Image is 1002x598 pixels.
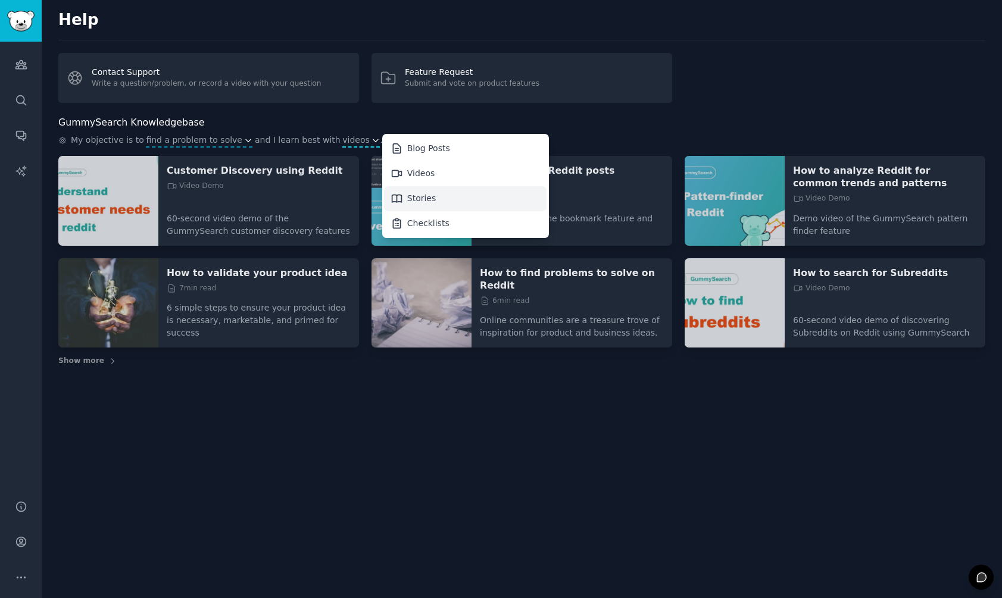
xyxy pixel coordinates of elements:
[384,186,547,211] div: Stories
[405,66,539,79] div: Feature Request
[793,204,977,237] p: Demo video of the GummySearch pattern finder feature
[58,156,158,246] img: Customer Discovery using Reddit
[58,115,204,130] h2: GummySearch Knowledgebase
[167,204,351,237] p: 60-second video demo of the GummySearch customer discovery features
[793,193,850,204] span: Video Demo
[407,192,436,205] div: Stories
[58,53,359,103] a: Contact SupportWrite a question/problem, or record a video with your question
[384,161,547,186] div: Videos
[167,293,351,339] p: 6 simple steps to ensure your product idea is necessary, marketable, and primed for success
[71,134,144,148] span: My objective is to
[167,267,351,279] a: How to validate your product idea
[793,267,977,279] a: How to search for Subreddits
[7,11,35,32] img: GummySearch logo
[793,164,977,189] a: How to analyze Reddit for common trends and patterns
[407,167,435,180] div: Videos
[685,156,785,246] img: How to analyze Reddit for common trends and patterns
[372,156,472,246] img: How to save Reddit posts
[255,134,341,148] span: and I learn best with
[342,134,370,146] span: videos
[384,211,547,236] div: Checklists
[480,296,529,306] span: 6 min read
[407,142,450,155] div: Blog Posts
[372,258,472,348] img: How to find problems to solve on Reddit
[167,164,351,177] a: Customer Discovery using Reddit
[146,134,252,146] button: find a problem to solve
[480,164,664,177] a: How to save Reddit posts
[167,181,224,192] span: Video Demo
[793,283,850,294] span: Video Demo
[146,134,242,146] span: find a problem to solve
[58,11,985,30] h2: Help
[167,283,216,294] span: 7 min read
[407,217,450,230] div: Checklists
[58,134,985,148] div: .
[685,258,785,348] img: How to search for Subreddits
[480,204,664,237] p: Demo video of the bookmark feature and when to use it
[342,134,380,146] button: videos
[480,306,664,339] p: Online communities are a treasure trove of inspiration for product and business ideas.
[793,306,977,339] p: 60-second video demo of discovering Subreddits on Reddit using GummySearch
[480,267,664,292] a: How to find problems to solve on Reddit
[384,136,547,161] div: Blog Posts
[405,79,539,89] div: Submit and vote on product features
[58,258,158,348] img: How to validate your product idea
[372,53,672,103] a: Feature RequestSubmit and vote on product features
[58,356,104,367] span: Show more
